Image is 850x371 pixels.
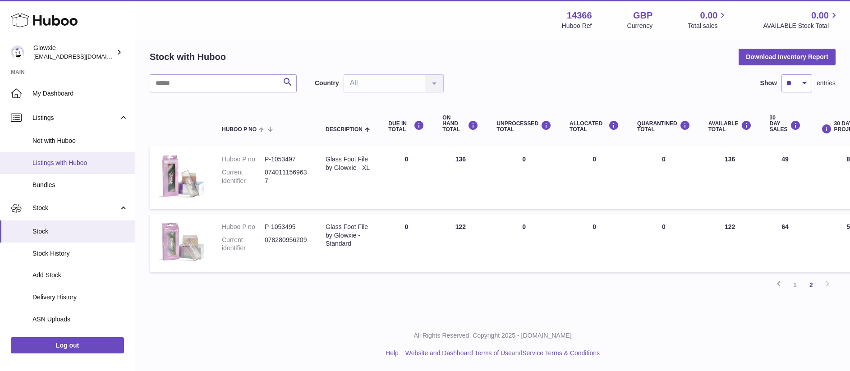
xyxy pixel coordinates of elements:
[522,349,600,357] a: Service Terms & Conditions
[159,223,204,261] img: product image
[265,236,308,253] dd: 078280956209
[487,146,561,209] td: 0
[688,9,728,30] a: 0.00 Total sales
[32,181,128,189] span: Bundles
[32,89,128,98] span: My Dashboard
[222,223,265,231] dt: Huboo P no
[222,155,265,164] dt: Huboo P no
[222,127,257,133] span: Huboo P no
[33,44,115,61] div: Glowxie
[433,214,487,273] td: 122
[688,22,728,30] span: Total sales
[561,146,628,209] td: 0
[402,349,600,357] li: and
[11,46,24,59] img: internalAdmin-14366@internal.huboo.com
[627,22,653,30] div: Currency
[803,277,819,293] a: 2
[700,9,718,22] span: 0.00
[265,155,308,164] dd: P-1053497
[760,79,777,87] label: Show
[379,146,433,209] td: 0
[662,156,666,163] span: 0
[32,159,128,167] span: Listings with Huboo
[32,227,128,236] span: Stock
[32,114,119,122] span: Listings
[811,9,829,22] span: 0.00
[379,214,433,273] td: 0
[386,349,399,357] a: Help
[570,120,619,133] div: ALLOCATED Total
[326,155,370,172] div: Glass Foot File by Glowxie - XL
[32,271,128,279] span: Add Stock
[761,214,810,273] td: 64
[770,115,801,133] div: 30 DAY SALES
[662,223,666,230] span: 0
[326,127,363,133] span: Description
[222,168,265,185] dt: Current identifier
[562,22,592,30] div: Huboo Ref
[561,214,628,273] td: 0
[787,277,803,293] a: 1
[739,49,836,65] button: Download Inventory Report
[32,137,128,145] span: Not with Huboo
[265,223,308,231] dd: P-1053495
[32,204,119,212] span: Stock
[11,337,124,353] a: Log out
[32,315,128,324] span: ASN Uploads
[33,53,133,60] span: [EMAIL_ADDRESS][DOMAIN_NAME]
[633,9,652,22] strong: GBP
[567,9,592,22] strong: 14366
[32,293,128,302] span: Delivery History
[708,120,752,133] div: AVAILABLE Total
[637,120,690,133] div: QUARANTINED Total
[442,115,478,133] div: ON HAND Total
[388,120,424,133] div: DUE IN TOTAL
[405,349,512,357] a: Website and Dashboard Terms of Use
[159,155,204,198] img: product image
[222,236,265,253] dt: Current identifier
[761,146,810,209] td: 49
[433,146,487,209] td: 136
[326,223,370,248] div: Glass Foot File by Glowxie - Standard
[315,79,339,87] label: Country
[763,9,839,30] a: 0.00 AVAILABLE Stock Total
[699,146,761,209] td: 136
[265,168,308,185] dd: 0740111569637
[142,331,843,340] p: All Rights Reserved. Copyright 2025 - [DOMAIN_NAME]
[32,249,128,258] span: Stock History
[763,22,839,30] span: AVAILABLE Stock Total
[699,214,761,273] td: 122
[496,120,551,133] div: UNPROCESSED Total
[150,51,226,63] h2: Stock with Huboo
[817,79,836,87] span: entries
[487,214,561,273] td: 0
